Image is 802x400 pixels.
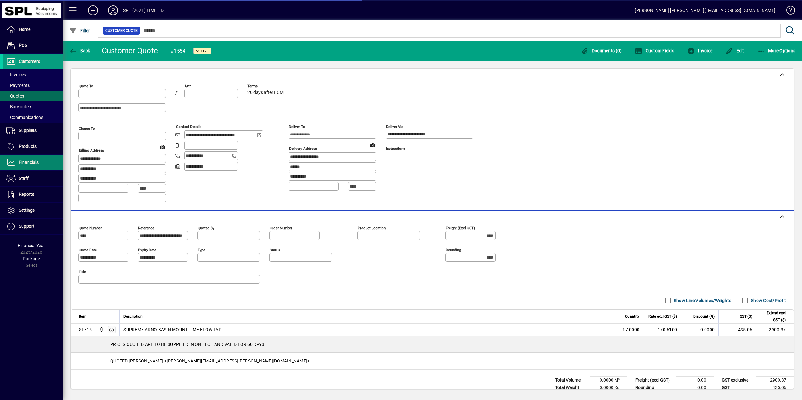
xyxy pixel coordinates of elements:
div: #1554 [171,46,185,56]
div: QUOTED [PERSON_NAME] <[PERSON_NAME][EMAIL_ADDRESS][PERSON_NAME][DOMAIN_NAME]> [71,353,794,369]
label: Show Cost/Profit [750,297,786,304]
div: PRICES QUOTED ARE TO BE SUPPLIED IN ONE LOT AND VALID FOR 60 DAYS [71,336,794,352]
mat-label: Attn [185,84,191,88]
mat-label: Order number [270,225,292,230]
span: Filter [69,28,90,33]
a: Staff [3,171,63,186]
span: Staff [19,176,29,181]
span: Customers [19,59,40,64]
span: Support [19,224,34,229]
mat-label: Deliver To [289,124,305,129]
mat-label: Reference [138,225,154,230]
a: Home [3,22,63,38]
span: Payments [6,83,30,88]
div: 170.6100 [647,327,677,333]
div: SPL (2021) LIMITED [123,5,164,15]
mat-label: Status [270,247,280,252]
td: Freight (excl GST) [632,376,676,384]
span: 20 days after EOM [247,90,284,95]
span: Documents (0) [581,48,622,53]
span: 17.0000 [622,327,639,333]
div: [PERSON_NAME] [PERSON_NAME][EMAIL_ADDRESS][DOMAIN_NAME] [635,5,775,15]
button: Filter [68,25,92,36]
span: Invoice [687,48,712,53]
button: Add [83,5,103,16]
td: 0.00 [676,384,714,391]
span: Backorders [6,104,32,109]
span: Suppliers [19,128,37,133]
td: 0.0000 M³ [590,376,627,384]
a: Quotes [3,91,63,101]
button: Invoice [686,45,714,56]
mat-label: Expiry date [138,247,156,252]
span: Back [69,48,90,53]
span: Quantity [625,313,639,320]
a: Backorders [3,101,63,112]
span: Discount (%) [693,313,715,320]
td: 2900.37 [756,376,794,384]
span: Settings [19,208,35,213]
span: Rate excl GST ($) [648,313,677,320]
button: Edit [724,45,746,56]
a: POS [3,38,63,53]
span: Edit [726,48,744,53]
a: View on map [158,142,168,152]
mat-label: Quote number [79,225,102,230]
mat-label: Freight (excl GST) [446,225,475,230]
button: Documents (0) [579,45,623,56]
a: Suppliers [3,123,63,139]
mat-label: Deliver via [386,124,403,129]
td: 2900.37 [756,324,794,336]
mat-label: Quote date [79,247,97,252]
mat-label: Title [79,269,86,274]
span: Invoices [6,72,26,77]
a: Financials [3,155,63,170]
span: Description [123,313,143,320]
mat-label: Quote To [79,84,93,88]
mat-label: Quoted by [198,225,214,230]
a: Invoices [3,69,63,80]
button: Custom Fields [633,45,676,56]
button: More Options [756,45,797,56]
button: Profile [103,5,123,16]
span: Package [23,256,40,261]
div: Customer Quote [102,46,158,56]
app-page-header-button: Back [63,45,97,56]
td: 435.06 [718,324,756,336]
div: STF15 [79,327,92,333]
span: POS [19,43,27,48]
mat-label: Rounding [446,247,461,252]
span: Communications [6,115,43,120]
mat-label: Product location [358,225,386,230]
button: Back [68,45,92,56]
span: Products [19,144,37,149]
a: Payments [3,80,63,91]
td: GST [719,384,756,391]
span: SPL (2021) Limited [97,326,105,333]
mat-label: Type [198,247,205,252]
span: More Options [758,48,796,53]
td: Total Volume [552,376,590,384]
mat-label: Instructions [386,146,405,151]
label: Show Line Volumes/Weights [673,297,731,304]
a: Products [3,139,63,154]
a: View on map [368,140,378,150]
span: Quotes [6,94,24,99]
td: GST exclusive [719,376,756,384]
span: Extend excl GST ($) [760,310,786,323]
td: 0.00 [676,376,714,384]
span: Custom Fields [635,48,674,53]
a: Settings [3,203,63,218]
td: 0.0000 Kg [590,384,627,391]
td: 435.06 [756,384,794,391]
span: Terms [247,84,285,88]
td: Rounding [632,384,676,391]
span: Financial Year [18,243,45,248]
span: Reports [19,192,34,197]
a: Reports [3,187,63,202]
a: Knowledge Base [782,1,794,22]
a: Support [3,219,63,234]
td: 0.0000 [681,324,718,336]
span: Customer Quote [105,28,138,34]
span: GST ($) [740,313,752,320]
